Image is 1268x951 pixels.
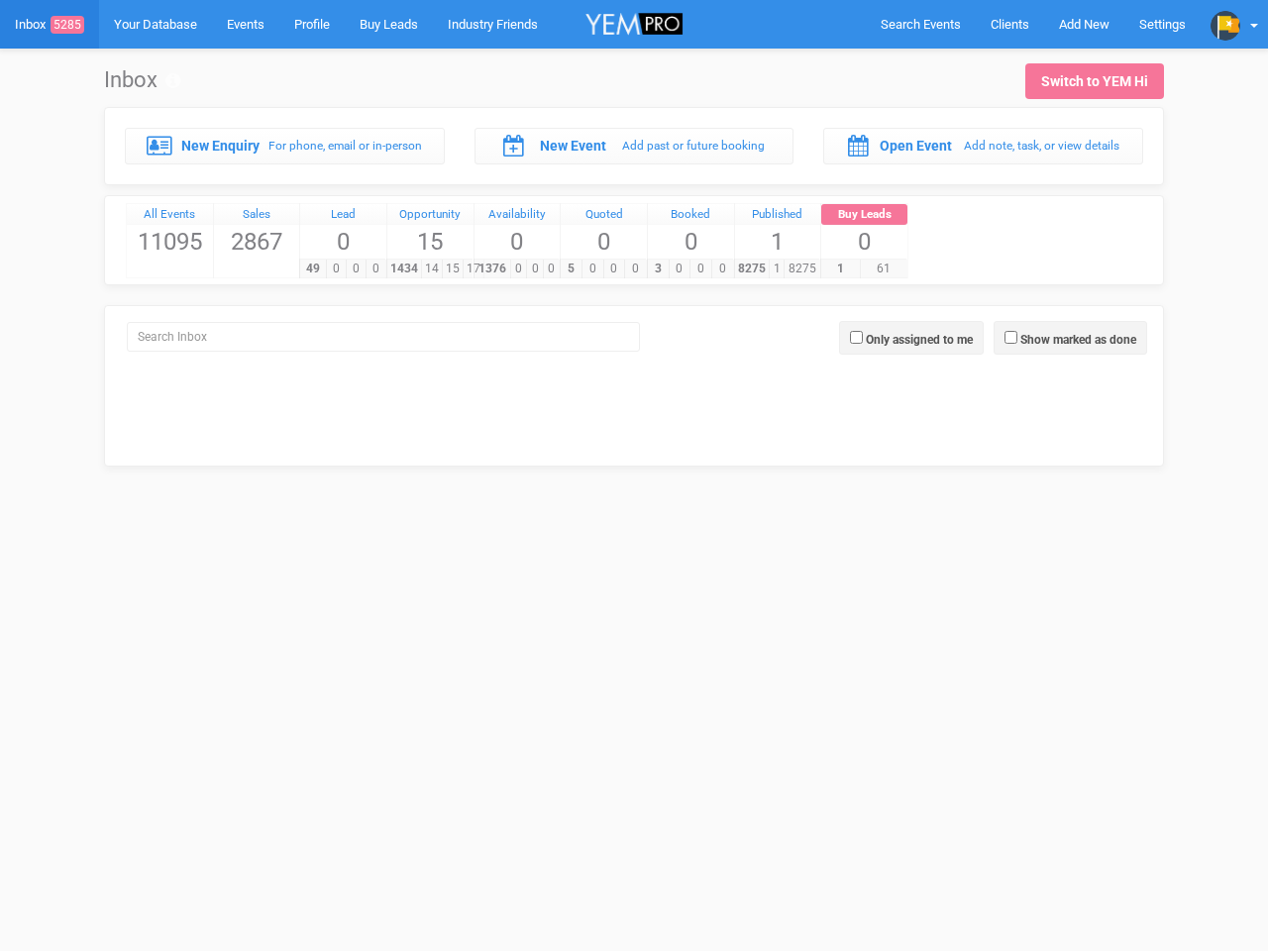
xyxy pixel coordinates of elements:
[1041,71,1148,91] div: Switch to YEM Hi
[386,260,422,278] span: 1434
[622,139,765,153] small: Add past or future booking
[540,136,606,156] label: New Event
[268,139,422,153] small: For phone, email or in-person
[543,260,560,278] span: 0
[442,260,464,278] span: 15
[784,260,820,278] span: 8275
[181,136,260,156] label: New Enquiry
[104,68,180,92] h1: Inbox
[561,204,647,226] a: Quoted
[624,260,647,278] span: 0
[526,260,543,278] span: 0
[475,128,794,163] a: New Event Add past or future booking
[821,204,907,226] a: Buy Leads
[821,225,907,259] span: 0
[421,260,443,278] span: 14
[326,260,347,278] span: 0
[991,17,1029,32] span: Clients
[860,260,907,278] span: 61
[820,260,861,278] span: 1
[346,260,367,278] span: 0
[735,204,821,226] a: Published
[474,260,511,278] span: 1376
[127,322,640,352] input: Search Inbox
[560,260,582,278] span: 5
[214,225,300,259] span: 2867
[689,260,712,278] span: 0
[866,331,973,349] label: Only assigned to me
[300,204,386,226] a: Lead
[734,260,771,278] span: 8275
[127,225,213,259] span: 11095
[881,17,961,32] span: Search Events
[769,260,785,278] span: 1
[603,260,626,278] span: 0
[214,204,300,226] a: Sales
[669,260,691,278] span: 0
[880,136,952,156] label: Open Event
[1025,63,1164,99] a: Switch to YEM Hi
[561,225,647,259] span: 0
[1020,331,1136,349] label: Show marked as done
[581,260,604,278] span: 0
[475,225,561,259] span: 0
[1059,17,1109,32] span: Add New
[648,225,734,259] span: 0
[127,204,213,226] a: All Events
[125,128,445,163] a: New Enquiry For phone, email or in-person
[475,204,561,226] a: Availability
[1211,11,1240,41] img: profile.png
[735,225,821,259] span: 1
[299,260,327,278] span: 49
[510,260,527,278] span: 0
[387,225,474,259] span: 15
[823,128,1143,163] a: Open Event Add note, task, or view details
[300,225,386,259] span: 0
[648,204,734,226] a: Booked
[964,139,1119,153] small: Add note, task, or view details
[387,204,474,226] a: Opportunity
[366,260,386,278] span: 0
[647,260,670,278] span: 3
[463,260,484,278] span: 17
[711,260,734,278] span: 0
[51,16,84,34] span: 5285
